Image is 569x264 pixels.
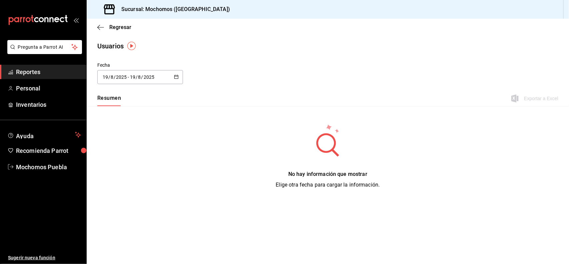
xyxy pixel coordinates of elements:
[138,74,141,80] input: Month
[143,74,155,80] input: Year
[127,42,136,50] img: Tooltip marker
[109,24,131,30] span: Regresar
[108,74,110,80] span: /
[16,146,81,155] span: Recomienda Parrot
[5,48,82,55] a: Pregunta a Parrot AI
[97,24,131,30] button: Regresar
[73,17,79,23] button: open_drawer_menu
[276,170,380,178] div: No hay información que mostrar
[97,62,183,69] div: Fecha
[16,163,81,172] span: Mochomos Puebla
[16,131,72,139] span: Ayuda
[116,74,127,80] input: Year
[110,74,114,80] input: Month
[97,41,124,51] div: Usuarios
[141,74,143,80] span: /
[7,40,82,54] button: Pregunta a Parrot AI
[116,5,230,13] h3: Sucursal: Mochomos ([GEOGRAPHIC_DATA])
[128,74,129,80] span: -
[8,254,81,261] span: Sugerir nueva función
[114,74,116,80] span: /
[97,95,121,106] button: Resumen
[16,67,81,76] span: Reportes
[16,84,81,93] span: Personal
[136,74,138,80] span: /
[102,74,108,80] input: Day
[130,74,136,80] input: Day
[97,95,121,106] div: navigation tabs
[16,100,81,109] span: Inventarios
[276,182,380,188] span: Elige otra fecha para cargar la información.
[18,44,72,51] span: Pregunta a Parrot AI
